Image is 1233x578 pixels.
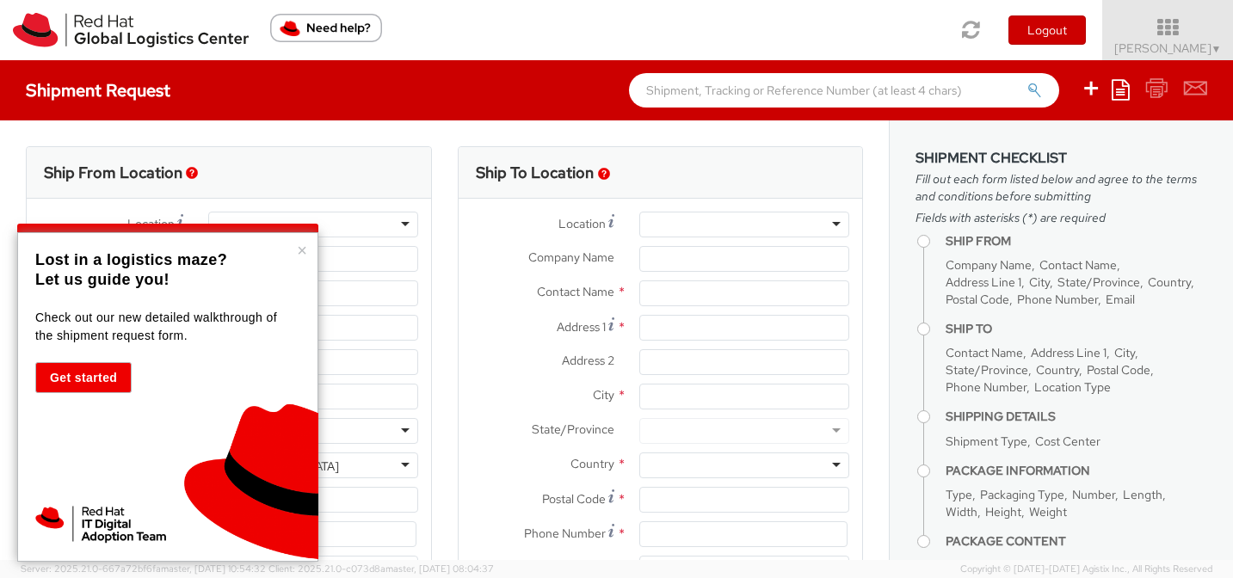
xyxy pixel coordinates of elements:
[1035,433,1100,449] span: Cost Center
[1017,292,1098,307] span: Phone Number
[35,362,132,393] button: Get started
[1036,362,1079,378] span: Country
[946,362,1028,378] span: State/Province
[1029,504,1067,520] span: Weight
[1069,558,1123,574] span: Unit Value
[127,216,175,231] span: Location
[35,309,296,345] p: Check out our new detailed walkthrough of the shipment request form.
[1031,345,1107,360] span: Address Line 1
[946,235,1207,248] h4: Ship From
[946,345,1023,360] span: Contact Name
[21,563,266,575] span: Server: 2025.21.0-667a72bf6fa
[1114,345,1135,360] span: City
[13,13,249,47] img: rh-logistics-00dfa346123c4ec078e1.svg
[35,251,227,268] strong: Lost in a logistics maze?
[537,284,614,299] span: Contact Name
[557,319,606,335] span: Address 1
[946,292,1009,307] span: Postal Code
[270,14,382,42] button: Need help?
[1114,40,1222,56] span: [PERSON_NAME]
[985,504,1021,520] span: Height
[1148,274,1191,290] span: Country
[946,433,1027,449] span: Shipment Type
[1008,15,1086,45] button: Logout
[916,170,1207,205] span: Fill out each form listed below and agree to the terms and conditions before submitting
[1211,42,1222,56] span: ▼
[585,559,614,575] span: Email
[524,526,606,541] span: Phone Number
[916,151,1207,166] h3: Shipment Checklist
[1029,274,1050,290] span: City
[385,563,494,575] span: master, [DATE] 08:04:37
[980,487,1064,502] span: Packaging Type
[1039,257,1117,273] span: Contact Name
[562,353,614,368] span: Address 2
[1087,362,1150,378] span: Postal Code
[1026,558,1061,574] span: Pieces
[35,271,170,288] strong: Let us guide you!
[946,410,1207,423] h4: Shipping Details
[1123,487,1162,502] span: Length
[1072,487,1115,502] span: Number
[946,487,972,502] span: Type
[946,558,1018,574] span: Product Type
[946,535,1207,548] h4: Package Content
[1034,379,1111,395] span: Location Type
[26,81,170,100] h4: Shipment Request
[161,563,266,575] span: master, [DATE] 10:54:32
[44,164,182,181] h3: Ship From Location
[960,563,1212,576] span: Copyright © [DATE]-[DATE] Agistix Inc., All Rights Reserved
[629,73,1059,108] input: Shipment, Tracking or Reference Number (at least 4 chars)
[476,164,594,181] h3: Ship To Location
[946,379,1026,395] span: Phone Number
[946,323,1207,335] h4: Ship To
[570,456,614,471] span: Country
[946,274,1021,290] span: Address Line 1
[593,387,614,403] span: City
[916,209,1207,226] span: Fields with asterisks (*) are required
[268,563,494,575] span: Client: 2025.21.0-c073d8a
[528,249,614,265] span: Company Name
[946,464,1207,477] h4: Package Information
[532,421,614,437] span: State/Province
[1106,292,1135,307] span: Email
[946,504,977,520] span: Width
[542,491,606,507] span: Postal Code
[558,216,606,231] span: Location
[946,257,1032,273] span: Company Name
[297,242,307,259] button: Close
[1057,274,1140,290] span: State/Province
